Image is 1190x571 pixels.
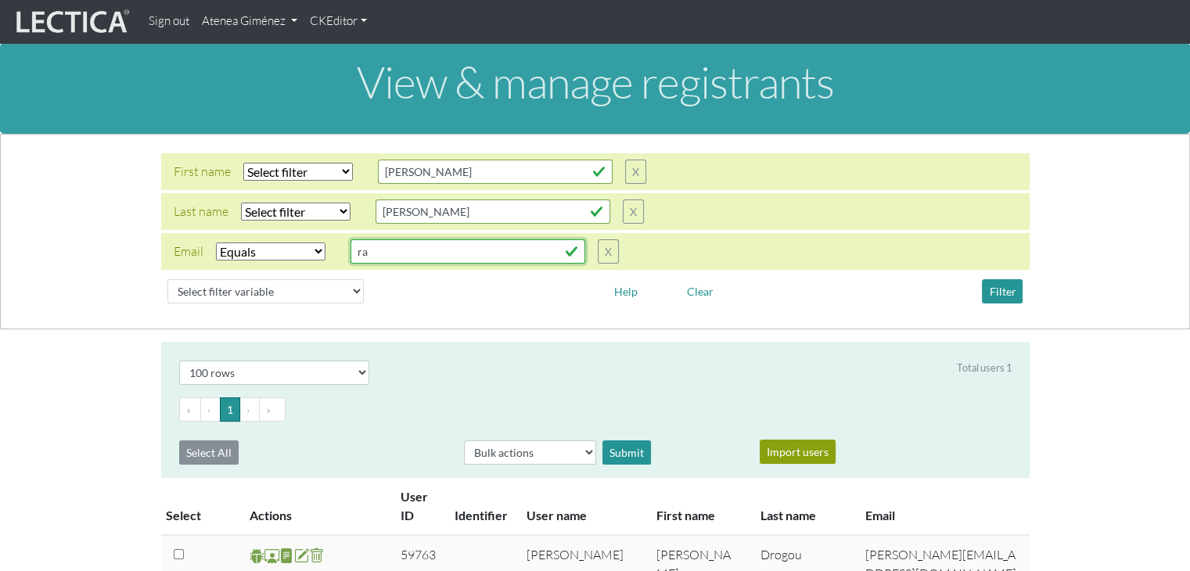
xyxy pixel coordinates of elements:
div: Last name [174,202,228,221]
div: First name [174,162,231,181]
button: Import users [760,440,836,464]
span: reports [279,547,294,565]
th: Actions [240,477,390,535]
a: Atenea Giménez [196,6,304,37]
button: Go to page 1 [220,397,240,422]
button: Clear [680,279,721,303]
button: Help [607,279,645,303]
h1: View & manage registrants [13,58,1177,106]
ul: Pagination [179,397,1012,422]
span: account update [294,547,309,565]
div: Total users 1 [957,361,1012,375]
button: X [625,160,646,184]
button: X [623,199,644,224]
button: X [598,239,619,264]
a: CKEditor [304,6,373,37]
th: Select [161,477,241,535]
a: Help [607,282,645,296]
a: Sign out [142,6,196,37]
span: delete [309,547,324,565]
th: First name [647,477,751,535]
button: Select All [179,440,239,465]
th: User name [517,477,648,535]
th: Email [856,477,1030,535]
img: lecticalive [13,7,130,37]
th: Identifier [445,477,517,535]
div: Submit [602,440,651,465]
button: Filter [982,279,1023,303]
th: Last name [751,477,855,535]
span: Staff [264,547,279,565]
th: User ID [391,477,445,535]
div: Email [174,242,203,260]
